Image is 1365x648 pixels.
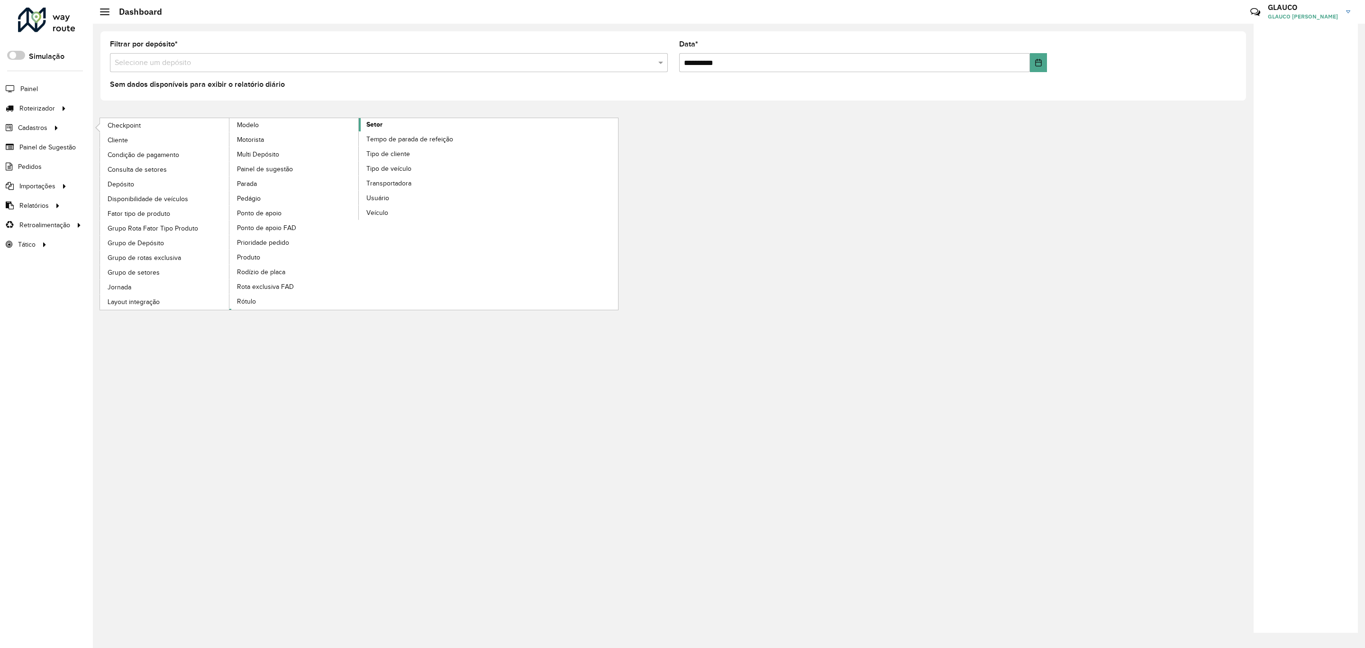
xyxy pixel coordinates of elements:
[679,38,698,50] label: Data
[18,162,42,172] span: Pedidos
[229,147,359,161] a: Multi Depósito
[359,161,489,176] a: Tipo de veículo
[108,165,167,175] span: Consulta de setores
[237,135,264,145] span: Motorista
[366,178,411,188] span: Transportadora
[237,164,293,174] span: Painel de sugestão
[108,209,170,219] span: Fator tipo de produto
[1030,53,1047,72] button: Choose Date
[366,164,411,174] span: Tipo de veículo
[100,162,230,176] a: Consulta de setores
[18,240,36,250] span: Tático
[359,147,489,161] a: Tipo de cliente
[229,176,359,191] a: Parada
[18,123,47,133] span: Cadastros
[100,118,359,310] a: Modelo
[229,118,489,310] a: Setor
[100,133,230,147] a: Cliente
[19,201,49,211] span: Relatórios
[108,268,160,278] span: Grupo de setores
[100,192,230,206] a: Disponibilidade de veículos
[1268,3,1339,12] h3: GLAUCO
[100,250,230,265] a: Grupo de rotas exclusiva
[237,252,260,262] span: Produto
[229,221,359,235] a: Ponto de apoio FAD
[359,205,489,220] a: Veículo
[237,282,294,292] span: Rota exclusiva FAD
[366,120,382,130] span: Setor
[229,294,359,308] a: Rótulo
[108,135,128,145] span: Cliente
[359,191,489,205] a: Usuário
[108,150,179,160] span: Condição de pagamento
[237,238,289,248] span: Prioridade pedido
[229,162,359,176] a: Painel de sugestão
[100,236,230,250] a: Grupo de Depósito
[237,223,296,233] span: Ponto de apoio FAD
[108,297,160,307] span: Layout integração
[237,296,256,306] span: Rótulo
[229,265,359,279] a: Rodízio de placa
[19,181,55,191] span: Importações
[366,208,388,218] span: Veículo
[108,179,134,189] span: Depósito
[1245,2,1265,22] a: Contato Rápido
[100,280,230,294] a: Jornada
[100,206,230,221] a: Fator tipo de produto
[229,132,359,147] a: Motorista
[229,279,359,294] a: Rota exclusiva FAD
[100,295,230,309] a: Layout integração
[366,149,410,159] span: Tipo de cliente
[108,194,188,204] span: Disponibilidade de veículos
[366,134,453,144] span: Tempo de parada de refeição
[237,120,259,130] span: Modelo
[110,38,178,50] label: Filtrar por depósito
[29,51,64,62] label: Simulação
[237,267,285,277] span: Rodízio de placa
[108,253,181,263] span: Grupo de rotas exclusiva
[108,223,198,233] span: Grupo Rota Fator Tipo Produto
[359,132,489,146] a: Tempo de parada de refeição
[229,191,359,205] a: Pedágio
[100,118,230,132] a: Checkpoint
[237,179,257,189] span: Parada
[1268,12,1339,21] span: GLAUCO [PERSON_NAME]
[237,208,282,218] span: Ponto de apoio
[100,221,230,235] a: Grupo Rota Fator Tipo Produto
[19,103,55,113] span: Roteirizador
[19,220,70,230] span: Retroalimentação
[100,148,230,162] a: Condição de pagamento
[229,235,359,250] a: Prioridade pedido
[108,238,164,248] span: Grupo de Depósito
[100,177,230,191] a: Depósito
[108,120,141,130] span: Checkpoint
[20,84,38,94] span: Painel
[100,265,230,279] a: Grupo de setores
[229,250,359,264] a: Produto
[229,206,359,220] a: Ponto de apoio
[109,7,162,17] h2: Dashboard
[237,149,279,159] span: Multi Depósito
[366,193,389,203] span: Usuário
[237,194,261,204] span: Pedágio
[110,79,285,90] label: Sem dados disponíveis para exibir o relatório diário
[359,176,489,190] a: Transportadora
[108,282,131,292] span: Jornada
[19,142,76,152] span: Painel de Sugestão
